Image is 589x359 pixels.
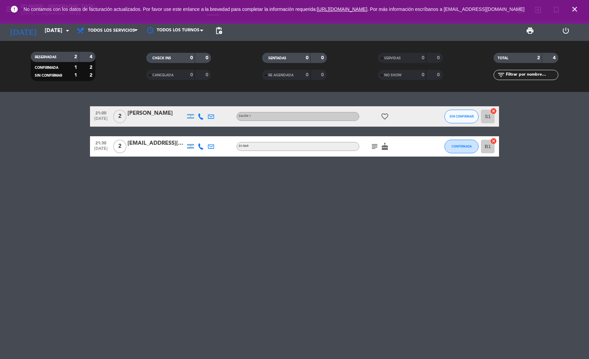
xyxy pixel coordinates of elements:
span: 21:30 [92,139,109,146]
i: cancel [490,108,497,114]
strong: 0 [437,56,441,60]
i: subject [371,142,379,151]
input: Filtrar por nombre... [505,71,558,79]
i: close [571,5,579,13]
strong: 0 [206,56,210,60]
span: SIN CONFIRMAR [450,114,474,118]
button: CONFIRMADA [444,140,479,153]
strong: 0 [321,56,325,60]
div: [EMAIL_ADDRESS][DOMAIN_NAME] [127,139,185,148]
button: SIN CONFIRMAR [444,110,479,123]
div: LOG OUT [548,20,584,41]
strong: 0 [306,56,308,60]
span: CHECK INS [152,57,171,60]
i: cake [381,142,389,151]
strong: 0 [422,73,424,77]
span: No contamos con los datos de facturación actualizados. Por favor use este enlance a la brevedad p... [24,6,525,12]
span: Zō Bar [239,145,248,147]
strong: 1 [74,65,77,70]
a: [URL][DOMAIN_NAME] [317,6,367,12]
strong: 2 [90,73,94,78]
strong: 4 [553,56,557,60]
strong: 0 [321,73,325,77]
span: 21:00 [92,109,109,116]
span: Salón 1 [239,115,251,118]
i: arrow_drop_down [63,27,72,35]
i: cancel [490,138,497,144]
span: pending_actions [215,27,223,35]
span: [DATE] [92,146,109,154]
strong: 0 [306,73,308,77]
span: [DATE] [92,116,109,124]
strong: 2 [537,56,540,60]
i: power_settings_new [562,27,570,35]
i: favorite_border [381,112,389,121]
span: TOTAL [498,57,508,60]
span: RE AGENDADA [268,74,293,77]
span: print [526,27,534,35]
span: SIN CONFIRMAR [35,74,62,77]
i: filter_list [497,71,505,79]
span: NO SHOW [384,74,402,77]
strong: 0 [422,56,424,60]
div: [PERSON_NAME] [127,109,185,118]
span: 2 [113,140,126,153]
strong: 0 [206,73,210,77]
strong: 1 [74,73,77,78]
strong: 2 [90,65,94,70]
a: . Por más información escríbanos a [EMAIL_ADDRESS][DOMAIN_NAME] [367,6,525,12]
strong: 2 [74,54,77,59]
span: CANCELADA [152,74,173,77]
strong: 0 [437,73,441,77]
strong: 0 [190,56,193,60]
span: SENTADAS [268,57,286,60]
strong: 0 [190,73,193,77]
span: SERVIDAS [384,57,401,60]
span: CONFIRMADA [35,66,58,69]
span: RESERVADAS [35,56,57,59]
span: 2 [113,110,126,123]
span: Todos los servicios [88,28,135,33]
i: [DATE] [5,23,41,38]
i: error [10,5,18,13]
span: CONFIRMADA [452,144,472,148]
strong: 4 [90,54,94,59]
